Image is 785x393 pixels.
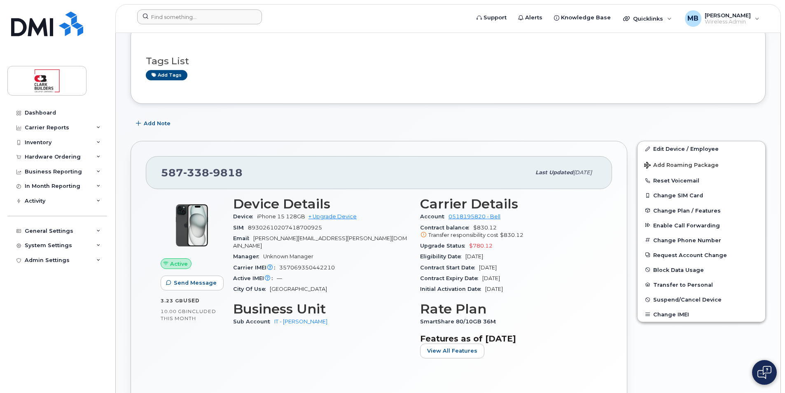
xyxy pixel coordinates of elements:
input: Find something... [137,9,262,24]
span: SIM [233,225,248,231]
span: Suspend/Cancel Device [653,297,722,303]
span: Alerts [525,14,542,22]
span: MB [687,14,699,23]
span: [DATE] [482,275,500,281]
a: 0518195820 - Bell [449,213,500,220]
span: Add Note [144,119,171,127]
a: Edit Device / Employee [638,141,765,156]
span: Upgrade Status [420,243,469,249]
button: Add Note [131,116,178,131]
span: [DATE] [479,264,497,271]
span: Quicklinks [633,15,663,22]
span: Initial Activation Date [420,286,485,292]
span: View All Features [427,347,477,355]
span: 338 [183,166,209,179]
h3: Tags List [146,56,750,66]
a: Alerts [512,9,548,26]
span: Email [233,235,253,241]
span: [DATE] [573,169,592,175]
span: Account [420,213,449,220]
span: Active IMEI [233,275,277,281]
span: Manager [233,253,263,260]
span: 9818 [209,166,243,179]
span: iPhone 15 128GB [257,213,305,220]
span: — [277,275,282,281]
button: Add Roaming Package [638,156,765,173]
button: Change Plan / Features [638,203,765,218]
span: Transfer responsibility cost [428,232,498,238]
span: Device [233,213,257,220]
span: Unknown Manager [263,253,313,260]
span: Sub Account [233,318,274,325]
span: $830.12 [420,225,597,239]
button: Change Phone Number [638,233,765,248]
div: Matthew Buttrey [679,10,765,27]
span: used [183,297,200,304]
h3: Device Details [233,196,410,211]
span: 3.23 GB [161,298,183,304]
span: SmartShare 80/10GB 36M [420,318,500,325]
span: 587 [161,166,243,179]
span: [GEOGRAPHIC_DATA] [270,286,327,292]
h3: Carrier Details [420,196,597,211]
span: Send Message [174,279,217,287]
button: Reset Voicemail [638,173,765,188]
a: Support [471,9,512,26]
div: Quicklinks [617,10,678,27]
span: Eligibility Date [420,253,465,260]
span: $830.12 [500,232,523,238]
button: Change IMEI [638,307,765,322]
button: View All Features [420,344,484,358]
img: iPhone_15_Black.png [167,201,217,250]
button: Suspend/Cancel Device [638,292,765,307]
span: 10.00 GB [161,309,186,314]
span: [DATE] [465,253,483,260]
span: 89302610207418700925 [248,225,322,231]
button: Transfer to Personal [638,277,765,292]
span: City Of Use [233,286,270,292]
span: Change Plan / Features [653,207,721,213]
span: Active [170,260,188,268]
span: Enable Call Forwarding [653,222,720,228]
span: $780.12 [469,243,493,249]
a: Knowledge Base [548,9,617,26]
a: Add tags [146,70,187,80]
button: Enable Call Forwarding [638,218,765,233]
button: Block Data Usage [638,262,765,277]
span: Knowledge Base [561,14,611,22]
span: Contract balance [420,225,473,231]
button: Send Message [161,276,224,290]
span: Contract Start Date [420,264,479,271]
span: Add Roaming Package [644,162,719,170]
h3: Rate Plan [420,302,597,316]
h3: Features as of [DATE] [420,334,597,344]
span: included this month [161,308,216,322]
button: Request Account Change [638,248,765,262]
a: + Upgrade Device [308,213,357,220]
span: Contract Expiry Date [420,275,482,281]
span: [PERSON_NAME] [705,12,751,19]
span: Carrier IMEI [233,264,279,271]
a: IT - [PERSON_NAME] [274,318,327,325]
span: 357069350442210 [279,264,335,271]
button: Change SIM Card [638,188,765,203]
span: Last updated [535,169,573,175]
span: Wireless Admin [705,19,751,25]
h3: Business Unit [233,302,410,316]
span: [DATE] [485,286,503,292]
img: Open chat [757,366,771,379]
span: [PERSON_NAME][EMAIL_ADDRESS][PERSON_NAME][DOMAIN_NAME] [233,235,407,249]
span: Support [484,14,507,22]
